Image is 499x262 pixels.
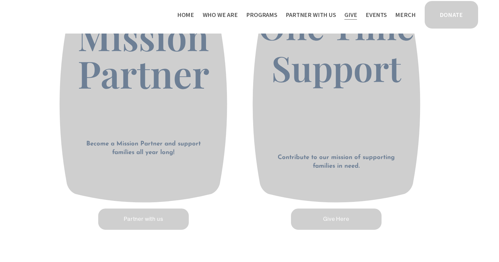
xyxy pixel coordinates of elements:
a: Give Here [290,208,383,231]
a: folder dropdown [203,9,238,21]
span: Who We Are [203,10,238,20]
span: Programs [246,10,277,20]
a: Give [344,9,357,21]
a: Partner with us [97,208,190,231]
strong: Contribute to our mission of supporting families in need. [278,154,397,169]
span: One Time Support [258,2,423,91]
a: folder dropdown [286,9,336,21]
a: Events [366,9,387,21]
a: Merch [395,9,415,21]
a: Home [177,9,194,21]
strong: Become a Mission Partner and support families all year long! [86,141,203,156]
span: Partner [78,48,209,98]
span: Mission [78,12,209,60]
a: folder dropdown [246,9,277,21]
span: Partner With Us [286,10,336,20]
